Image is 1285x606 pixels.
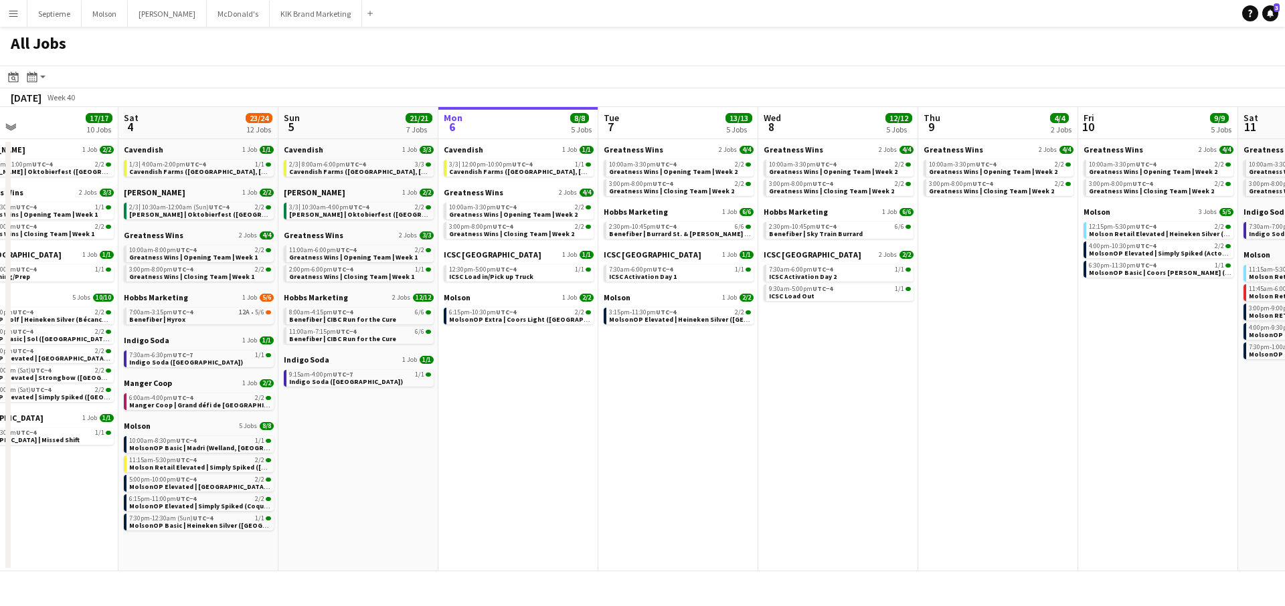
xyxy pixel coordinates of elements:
[284,292,434,302] a: Hobbs Marketing2 Jobs12/12
[899,146,914,154] span: 4/4
[769,161,836,168] span: 10:00am-3:30pm
[444,144,594,187] div: Cavendish1 Job1/13/3|12:00pm-10:00pmUTC−41/1Cavendish Farms ([GEOGRAPHIC_DATA], [GEOGRAPHIC_DATA])
[284,144,434,187] div: Cavendish1 Job3/32/3|8:00am-6:00pmUTC−43/3Cavendish Farms ([GEOGRAPHIC_DATA], [GEOGRAPHIC_DATA])
[764,144,823,155] span: Greatness Wins
[895,266,904,273] span: 1/1
[764,249,861,260] span: ICSC Toronto
[899,251,914,259] span: 2/2
[284,187,434,230] div: [PERSON_NAME]1 Job2/23/3|10:30am-4:00pmUTC−42/2[PERSON_NAME] | Oktobierfest ([GEOGRAPHIC_DATA][PE...
[129,245,271,261] a: 10:00am-8:00pmUTC−42/2Greatness Wins | Opening Team | Week 1
[124,187,274,230] div: [PERSON_NAME]1 Job2/22/3|10:30am-12:00am (Sun)UTC−42/2[PERSON_NAME] | Oktobierfest ([GEOGRAPHIC_D...
[333,265,353,274] span: UTC−4
[444,292,594,302] a: Molson1 Job2/2
[575,161,584,168] span: 1/1
[722,251,737,259] span: 1 Job
[124,292,274,302] a: Hobbs Marketing1 Job5/6
[769,292,815,300] span: ICSC Load Out
[420,146,434,154] span: 3/3
[444,187,594,197] a: Greatness Wins2 Jobs4/4
[289,161,301,168] span: 2/3
[82,146,97,154] span: 1 Job
[449,222,591,237] a: 3:00pm-8:00pmUTC−42/2Greatness Wins | Closing Team | Week 2
[444,249,541,260] span: ICSC Toronto
[129,266,193,273] span: 3:00pm-8:00pm
[769,179,911,195] a: 3:00pm-8:00pmUTC−42/2Greatness Wins | Closing Team | Week 2
[604,207,668,217] span: Hobbs Marketing
[895,181,904,187] span: 2/2
[302,161,365,168] span: 8:00am-6:00pm
[1215,223,1224,230] span: 2/2
[449,266,516,273] span: 12:30pm-5:00pm
[812,179,833,188] span: UTC−4
[449,223,513,230] span: 3:00pm-8:00pm
[1089,181,1152,187] span: 3:00pm-8:00pm
[289,203,431,218] a: 3/3|10:30am-4:00pmUTC−42/2[PERSON_NAME] | Oktobierfest ([GEOGRAPHIC_DATA][PERSON_NAME], [GEOGRAPH...
[242,189,257,197] span: 1 Job
[604,292,754,327] div: Molson1 Job2/23:15pm-11:30pmUTC−42/2MolsonOP Elevated | Heineken Silver ([GEOGRAPHIC_DATA], [GEOG...
[972,179,993,188] span: UTC−4
[289,247,356,254] span: 11:00am-6:00pm
[16,203,36,211] span: UTC−4
[1084,144,1233,207] div: Greatness Wins2 Jobs4/410:00am-3:30pmUTC−42/2Greatness Wins | Opening Team | Week 23:00pm-8:00pmU...
[769,160,911,175] a: 10:00am-3:30pmUTC−42/2Greatness Wins | Opening Team | Week 2
[298,160,301,169] span: |
[764,144,914,155] a: Greatness Wins2 Jobs4/4
[260,146,274,154] span: 1/1
[449,203,591,218] a: 10:00am-3:30pmUTC−42/2Greatness Wins | Opening Team | Week 2
[1055,181,1064,187] span: 2/2
[100,189,114,197] span: 3/3
[129,247,196,254] span: 10:00am-8:00pm
[816,160,836,169] span: UTC−4
[1089,160,1231,175] a: 10:00am-3:30pmUTC−42/2Greatness Wins | Opening Team | Week 2
[129,210,430,219] span: Desjardins | Oktobierfest (St-Adèle, QC)
[879,251,897,259] span: 2 Jobs
[562,251,577,259] span: 1 Job
[289,265,431,280] a: 2:00pm-6:00pmUTC−41/1Greatness Wins | Closing Team | Week 1
[609,181,673,187] span: 3:00pm-8:00pm
[575,204,584,211] span: 2/2
[284,187,345,197] span: Desjardins
[284,230,434,240] a: Greatness Wins2 Jobs3/3
[124,144,274,155] a: Cavendish1 Job1/1
[444,187,503,197] span: Greatness Wins
[239,231,257,239] span: 2 Jobs
[604,207,754,249] div: Hobbs Marketing1 Job6/62:30pm-10:45pmUTC−46/6Benefiber | Burrard St. & [PERSON_NAME] St.
[1089,261,1231,276] a: 6:30pm-11:30pmUTC−41/1MolsonOP Basic | Coors [PERSON_NAME] ([GEOGRAPHIC_DATA], [GEOGRAPHIC_DATA])
[1199,146,1217,154] span: 2 Jobs
[124,187,185,197] span: Desjardins
[444,249,594,292] div: ICSC [GEOGRAPHIC_DATA]1 Job1/112:30pm-5:00pmUTC−41/1ICSC Load in/Pick up Truck
[1215,181,1224,187] span: 2/2
[444,144,483,155] span: Cavendish
[209,203,229,211] span: UTC−4
[444,292,594,327] div: Molson1 Job2/26:15pm-10:30pmUTC−42/2MolsonOP Extra | Coors Light ([GEOGRAPHIC_DATA], [GEOGRAPHIC_...
[1136,261,1156,270] span: UTC−4
[284,144,434,155] a: Cavendish1 Job3/3
[420,231,434,239] span: 3/3
[1136,241,1156,250] span: UTC−4
[415,266,424,273] span: 1/1
[142,161,205,168] span: 4:00am-2:00pm
[719,146,737,154] span: 2 Jobs
[609,187,734,195] span: Greatness Wins | Closing Team | Week 2
[1059,146,1074,154] span: 4/4
[289,167,489,176] span: Cavendish Farms (Charlottetown, PEI)
[284,144,323,155] span: Cavendish
[129,265,271,280] a: 3:00pm-8:00pmUTC−42/2Greatness Wins | Closing Team | Week 1
[735,161,744,168] span: 2/2
[924,144,1074,155] a: Greatness Wins2 Jobs4/4
[609,160,751,175] a: 10:00am-3:30pmUTC−42/2Greatness Wins | Opening Team | Week 2
[879,146,897,154] span: 2 Jobs
[580,189,594,197] span: 4/4
[604,249,754,292] div: ICSC [GEOGRAPHIC_DATA]1 Job1/17:30am-6:00pmUTC−41/1ICSC Activation Day 1
[929,160,1071,175] a: 10:00am-3:30pmUTC−42/2Greatness Wins | Opening Team | Week 2
[899,208,914,216] span: 6/6
[559,189,577,197] span: 2 Jobs
[185,160,205,169] span: UTC−4
[255,266,264,273] span: 2/2
[769,181,833,187] span: 3:00pm-8:00pm
[284,230,343,240] span: Greatness Wins
[100,146,114,154] span: 2/2
[1136,160,1156,169] span: UTC−4
[575,266,584,273] span: 1/1
[740,146,754,154] span: 4/4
